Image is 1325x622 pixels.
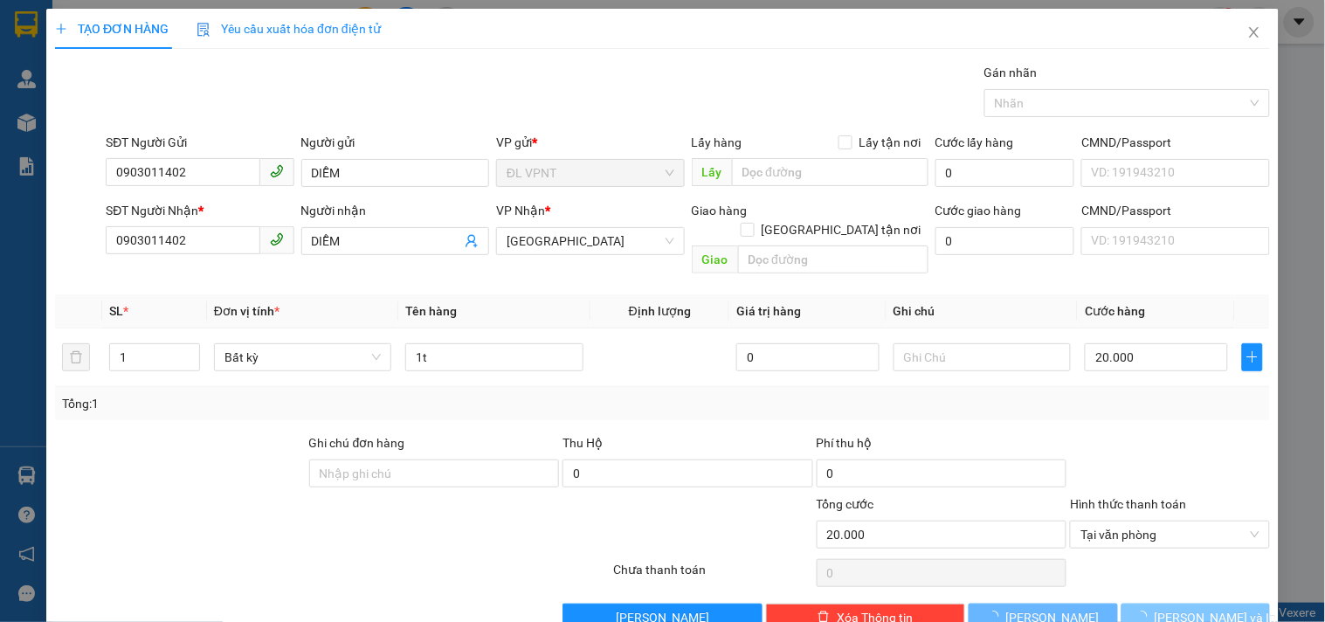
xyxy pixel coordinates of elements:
div: Người gửi [301,133,489,152]
input: Cước giao hàng [935,227,1075,255]
span: close [1247,25,1261,39]
input: 0 [736,343,880,371]
div: Tổng: 1 [62,394,513,413]
label: Hình thức thanh toán [1070,497,1186,511]
div: Người nhận [301,201,489,220]
span: Giá trị hàng [736,304,801,318]
span: Bất kỳ [224,344,381,370]
label: Gán nhãn [984,66,1038,79]
span: Giao [692,245,738,273]
span: phone [270,164,284,178]
label: Cước lấy hàng [935,135,1014,149]
div: SĐT Người Nhận [106,201,293,220]
label: Ghi chú đơn hàng [309,436,405,450]
input: VD: Bàn, Ghế [405,343,583,371]
span: Đơn vị tính [214,304,279,318]
span: ĐL VPNT [507,160,673,186]
button: delete [62,343,90,371]
div: Phí thu hộ [817,433,1067,460]
span: Định lượng [629,304,691,318]
span: Tên hàng [405,304,457,318]
span: Lấy hàng [692,135,742,149]
span: phone [270,232,284,246]
span: plus [1243,350,1262,364]
div: CMND/Passport [1081,201,1269,220]
span: Lấy tận nơi [852,133,928,152]
span: plus [55,23,67,35]
input: Ghi Chú [894,343,1071,371]
span: TẠO ĐƠN HÀNG [55,22,169,36]
input: Cước lấy hàng [935,159,1075,187]
th: Ghi chú [887,294,1078,328]
span: [GEOGRAPHIC_DATA] tận nơi [755,220,928,239]
span: Thu Hộ [562,436,603,450]
span: user-add [465,234,479,248]
span: Tại văn phòng [1080,522,1259,548]
button: Close [1230,9,1279,58]
span: Cước hàng [1085,304,1145,318]
input: Dọc đường [732,158,928,186]
div: SĐT Người Gửi [106,133,293,152]
div: CMND/Passport [1081,133,1269,152]
span: Giao hàng [692,204,748,218]
input: Dọc đường [738,245,928,273]
span: Tổng cước [817,497,874,511]
div: Chưa thanh toán [611,560,814,591]
span: ĐL Quận 5 [507,228,673,254]
input: Ghi chú đơn hàng [309,460,560,487]
label: Cước giao hàng [935,204,1022,218]
span: SL [109,304,123,318]
span: Lấy [692,158,732,186]
div: VP gửi [496,133,684,152]
img: icon [197,23,210,37]
span: Yêu cầu xuất hóa đơn điện tử [197,22,381,36]
button: plus [1242,343,1263,371]
span: VP Nhận [496,204,545,218]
